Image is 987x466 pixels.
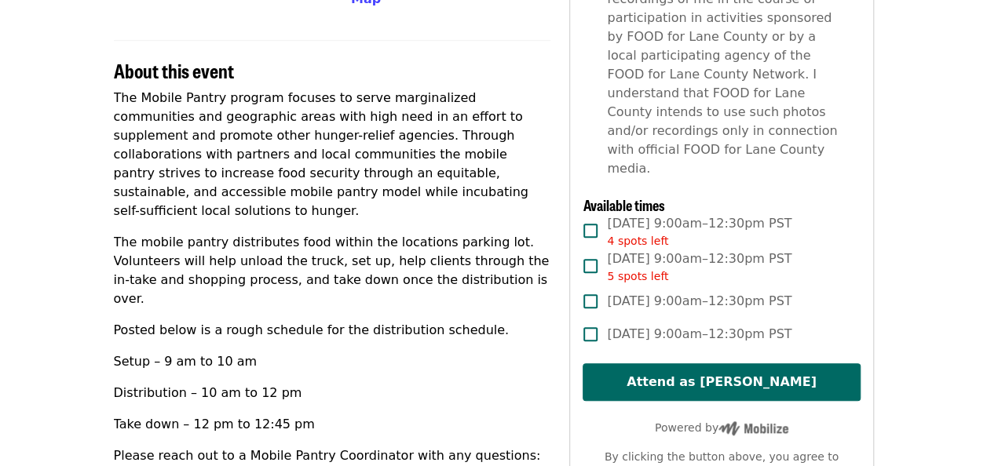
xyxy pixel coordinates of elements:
[607,270,668,282] span: 5 spots left
[114,56,234,84] span: About this event
[607,325,791,344] span: [DATE] 9:00am–12:30pm PST
[607,214,791,249] span: [DATE] 9:00am–12:30pm PST
[114,446,551,465] p: Please reach out to a Mobile Pantry Coordinator with any questions:
[583,195,664,215] span: Available times
[655,421,788,434] span: Powered by
[718,421,788,435] img: Powered by Mobilize
[607,235,668,247] span: 4 spots left
[583,363,860,401] button: Attend as [PERSON_NAME]
[114,233,551,308] p: The mobile pantry distributes food within the locations parking lot. Volunteers will help unload ...
[114,352,551,371] p: Setup – 9 am to 10 am
[114,384,551,402] p: Distribution – 10 am to 12 pm
[114,415,551,434] p: Take down – 12 pm to 12:45 pm
[114,89,551,220] p: The Mobile Pantry program focuses to serve marginalized communities and geographic areas with hig...
[607,292,791,311] span: [DATE] 9:00am–12:30pm PST
[114,321,551,340] p: Posted below is a rough schedule for the distribution schedule.
[607,249,791,285] span: [DATE] 9:00am–12:30pm PST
